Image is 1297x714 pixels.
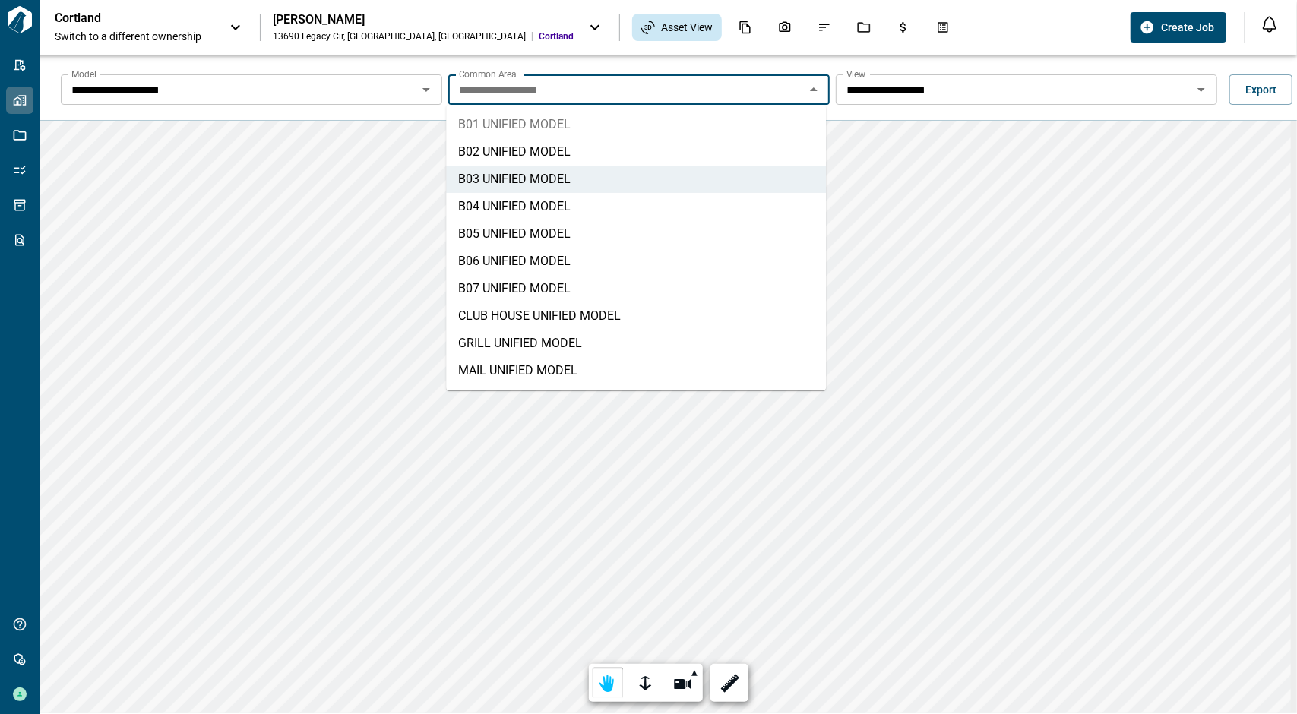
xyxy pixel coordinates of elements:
[927,14,959,40] div: Takeoff Center
[1229,74,1292,105] button: Export
[803,79,824,100] button: Close
[1191,79,1212,100] button: Open
[769,14,801,40] div: Photos
[808,14,840,40] div: Issues & Info
[539,30,574,43] span: Cortland
[273,30,526,43] div: 13690 Legacy Cir , [GEOGRAPHIC_DATA] , [GEOGRAPHIC_DATA]
[848,14,880,40] div: Jobs
[273,12,574,27] div: [PERSON_NAME]
[1161,20,1214,35] span: Create Job
[446,357,826,384] li: MAIL UNIFIED MODEL
[446,220,826,248] li: B05 UNIFIED MODEL
[446,166,826,193] li: B03 UNIFIED MODEL
[1257,12,1282,36] button: Open notification feed
[446,138,826,166] li: B02 UNIFIED MODEL
[416,79,437,100] button: Open
[55,11,191,26] p: Cortland
[459,68,517,81] label: Common Area
[446,330,826,357] li: GRILL UNIFIED MODEL
[55,29,214,44] span: Switch to a different ownership
[632,14,722,41] div: Asset View
[1131,12,1226,43] button: Create Job
[446,248,826,275] li: B06 UNIFIED MODEL
[446,193,826,220] li: B04 UNIFIED MODEL
[71,68,96,81] label: Model
[887,14,919,40] div: Budgets
[661,20,713,35] span: Asset View
[1245,82,1276,97] span: Export
[846,68,866,81] label: View
[729,14,761,40] div: Documents
[446,275,826,302] li: B07 UNIFIED MODEL
[446,302,826,330] li: CLUB HOUSE UNIFIED MODEL
[446,111,826,138] li: B01 UNIFIED MODEL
